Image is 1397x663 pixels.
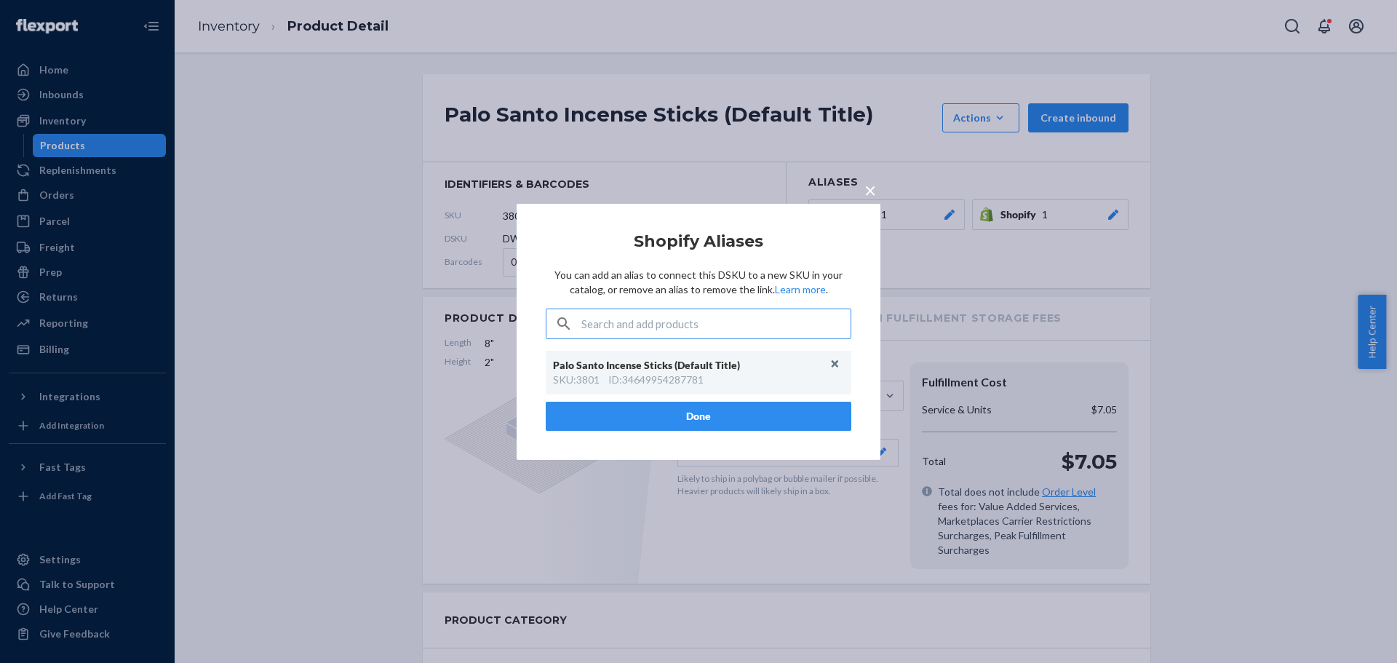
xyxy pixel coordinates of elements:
[824,353,846,375] button: Unlink
[775,283,826,295] a: Learn more
[608,373,704,387] div: ID : 34649954287781
[553,373,600,387] div: SKU : 3801
[546,402,851,431] button: Done
[546,232,851,250] h2: Shopify Aliases
[546,268,851,297] p: You can add an alias to connect this DSKU to a new SKU in your catalog, or remove an alias to rem...
[581,309,851,338] input: Search and add products
[864,177,876,202] span: ×
[553,358,829,373] div: Palo Santo Incense Sticks (Default Title)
